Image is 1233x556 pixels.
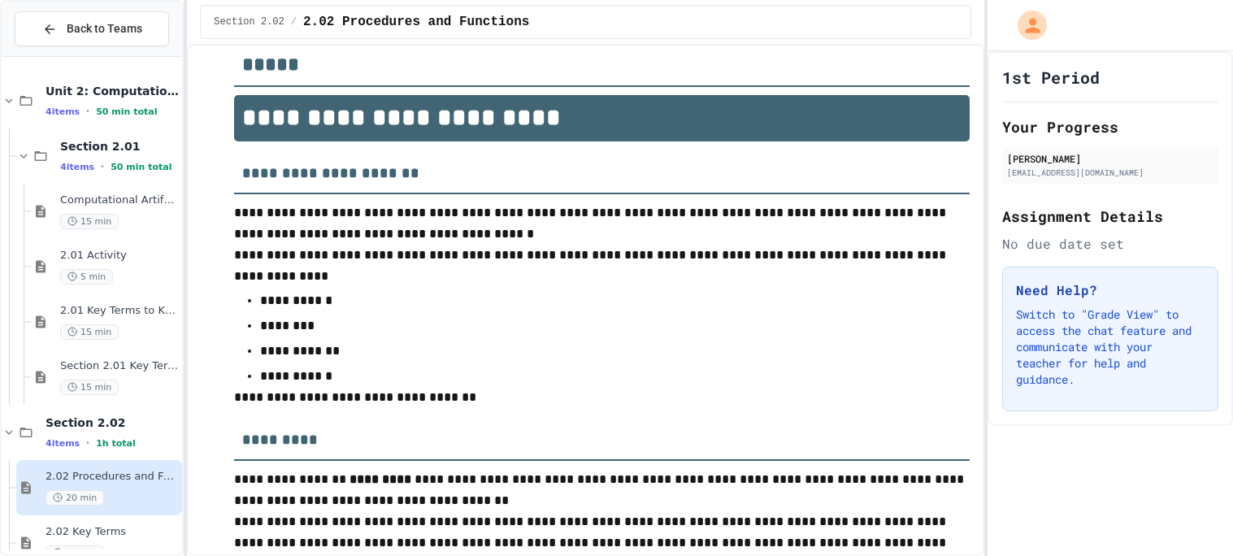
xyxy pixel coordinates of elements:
div: No due date set [1002,234,1218,254]
span: 2.01 Key Terms to Know [60,304,179,318]
span: 4 items [46,106,80,117]
div: [PERSON_NAME] [1007,151,1213,166]
span: 20 min [46,490,104,506]
span: 4 items [46,438,80,449]
h1: 1st Period [1002,66,1100,89]
span: 15 min [60,214,119,229]
span: Computational Artifacts [60,193,179,207]
span: 2.02 Procedures and Functions [303,12,529,32]
span: 2.01 Activity [60,249,179,263]
button: Back to Teams [15,11,169,46]
span: 50 min total [96,106,157,117]
span: Section 2.01 Key Terms Quiz [60,359,179,373]
span: • [101,160,104,173]
span: Back to Teams [67,20,142,37]
span: 15 min [60,380,119,395]
span: / [291,15,297,28]
span: 2.02 Procedures and Functions [46,470,179,484]
h2: Your Progress [1002,115,1218,138]
span: Section 2.02 [214,15,284,28]
span: Unit 2: Computational Artifacts [46,84,179,98]
div: [EMAIL_ADDRESS][DOMAIN_NAME] [1007,167,1213,179]
span: 1h total [96,438,136,449]
span: Section 2.02 [46,415,179,430]
span: • [86,437,89,450]
span: 2.02 Key Terms [46,525,179,539]
span: 50 min total [111,162,171,172]
span: • [86,105,89,118]
span: 5 min [60,269,113,285]
h2: Assignment Details [1002,205,1218,228]
p: Switch to "Grade View" to access the chat feature and communicate with your teacher for help and ... [1016,306,1205,388]
span: 4 items [60,162,94,172]
div: My Account [1001,7,1051,44]
span: Section 2.01 [60,139,179,154]
h3: Need Help? [1016,280,1205,300]
span: 15 min [60,324,119,340]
